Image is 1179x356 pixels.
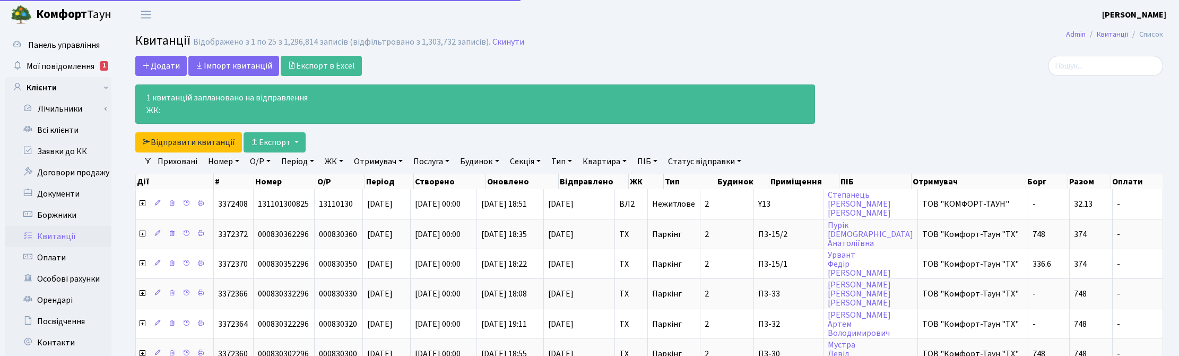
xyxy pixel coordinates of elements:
a: Лічильники [12,98,111,120]
a: Статус відправки [664,152,745,171]
a: Квитанції [1097,29,1128,40]
input: Пошук... [1048,56,1163,76]
a: Особові рахунки [5,268,111,290]
span: [DATE] 18:22 [481,258,527,270]
span: 748 [1033,228,1045,240]
span: П3-15/1 [758,260,819,268]
span: Квитанції [135,31,190,50]
th: Оплати [1111,174,1164,189]
a: Admin [1066,29,1086,40]
span: - [1117,290,1158,298]
span: [DATE] 00:00 [415,198,461,210]
span: П3-32 [758,320,819,328]
th: Відправлено [559,174,629,189]
a: Секція [506,152,545,171]
span: ТХ [619,290,643,298]
span: [DATE] [367,288,393,300]
span: [DATE] [367,198,393,210]
span: ТХ [619,230,643,239]
a: Оплати [5,247,111,268]
a: Відправити квитанції [135,132,242,152]
a: Iмпорт квитанцій [188,56,279,76]
span: 000830352296 [258,258,309,270]
a: Експорт в Excel [281,56,362,76]
a: Отримувач [350,152,407,171]
th: Створено [414,174,487,189]
a: Приховані [153,152,202,171]
th: Приміщення [769,174,839,189]
span: [DATE] [548,290,610,298]
img: logo.png [11,4,32,26]
th: Дії [136,174,214,189]
span: Паркінг [652,318,682,330]
b: [PERSON_NAME] [1102,9,1166,21]
span: 2 [705,318,709,330]
span: ТХ [619,320,643,328]
span: Нежитлове [652,198,695,210]
th: Будинок [716,174,769,189]
a: [PERSON_NAME]АртемВолодимирович [828,309,891,339]
a: О/Р [246,152,275,171]
span: 748 [1074,288,1087,300]
span: - [1033,198,1036,210]
span: - [1117,230,1158,239]
span: 000830332296 [258,288,309,300]
span: 2 [705,288,709,300]
span: [DATE] 19:11 [481,318,527,330]
span: 000830350 [319,258,357,270]
span: Таун [36,6,111,24]
span: 3372408 [218,198,248,210]
a: Документи [5,183,111,205]
span: - [1117,320,1158,328]
span: 000830330 [319,288,357,300]
span: [DATE] [367,228,393,240]
span: 13110130 [319,198,353,210]
a: Додати [135,56,187,76]
span: Мої повідомлення [27,61,94,72]
a: УрвантФедір[PERSON_NAME] [828,249,891,279]
span: [DATE] 00:00 [415,228,461,240]
a: Орендарі [5,290,111,311]
a: Квитанції [5,226,111,247]
a: Степанець[PERSON_NAME][PERSON_NAME] [828,189,891,219]
span: Y13 [758,200,819,208]
a: Послуга [409,152,454,171]
span: 336.6 [1033,258,1051,270]
a: Тип [547,152,576,171]
a: Панель управління [5,35,111,56]
span: Додати [142,60,180,72]
span: [DATE] [548,260,610,268]
span: 2 [705,258,709,270]
a: Всі клієнти [5,120,111,141]
span: 3372372 [218,228,248,240]
a: ЖК [320,152,348,171]
span: Паркінг [652,258,682,270]
span: ТХ [619,260,643,268]
span: ВЛ2 [619,200,643,208]
span: [DATE] 18:35 [481,228,527,240]
th: ЖК [629,174,664,189]
a: ПІБ [633,152,662,171]
span: Паркінг [652,288,682,300]
th: Оновлено [486,174,559,189]
div: 1 [100,61,108,71]
span: 3372370 [218,258,248,270]
span: [DATE] [367,318,393,330]
span: ТОВ "Комфорт-Таун "ТХ" [922,320,1024,328]
span: 2 [705,198,709,210]
th: Період [365,174,414,189]
span: 32.13 [1074,198,1093,210]
button: Переключити навігацію [133,6,159,23]
span: ТОВ "Комфорт-Таун "ТХ" [922,260,1024,268]
span: [DATE] 18:51 [481,198,527,210]
span: Паркінг [652,228,682,240]
a: Посвідчення [5,311,111,332]
a: Заявки до КК [5,141,111,162]
span: [DATE] 18:08 [481,288,527,300]
th: О/Р [316,174,365,189]
a: Мої повідомлення1 [5,56,111,77]
span: ТОВ "Комфорт-Таун "ТХ" [922,290,1024,298]
a: Скинути [492,37,524,47]
a: [PERSON_NAME][PERSON_NAME][PERSON_NAME] [828,279,891,309]
span: 131101300825 [258,198,309,210]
